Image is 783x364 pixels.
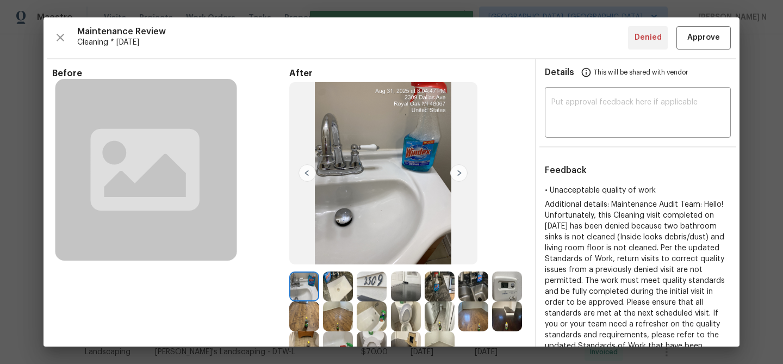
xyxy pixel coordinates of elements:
button: Approve [676,26,731,50]
img: left-chevron-button-url [299,164,316,182]
span: This will be shared with vendor [594,59,688,85]
span: Cleaning * [DATE] [77,37,628,48]
span: Before [52,68,289,79]
span: After [289,68,526,79]
span: Details [545,59,574,85]
span: Additional details: Maintenance Audit Team: Hello! Unfortunately, this Cleaning visit completed o... [545,201,725,361]
span: Approve [687,31,720,45]
span: • Unacceptable quality of work [545,187,656,194]
span: Feedback [545,166,587,175]
span: Maintenance Review [77,26,628,37]
img: right-chevron-button-url [450,164,468,182]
